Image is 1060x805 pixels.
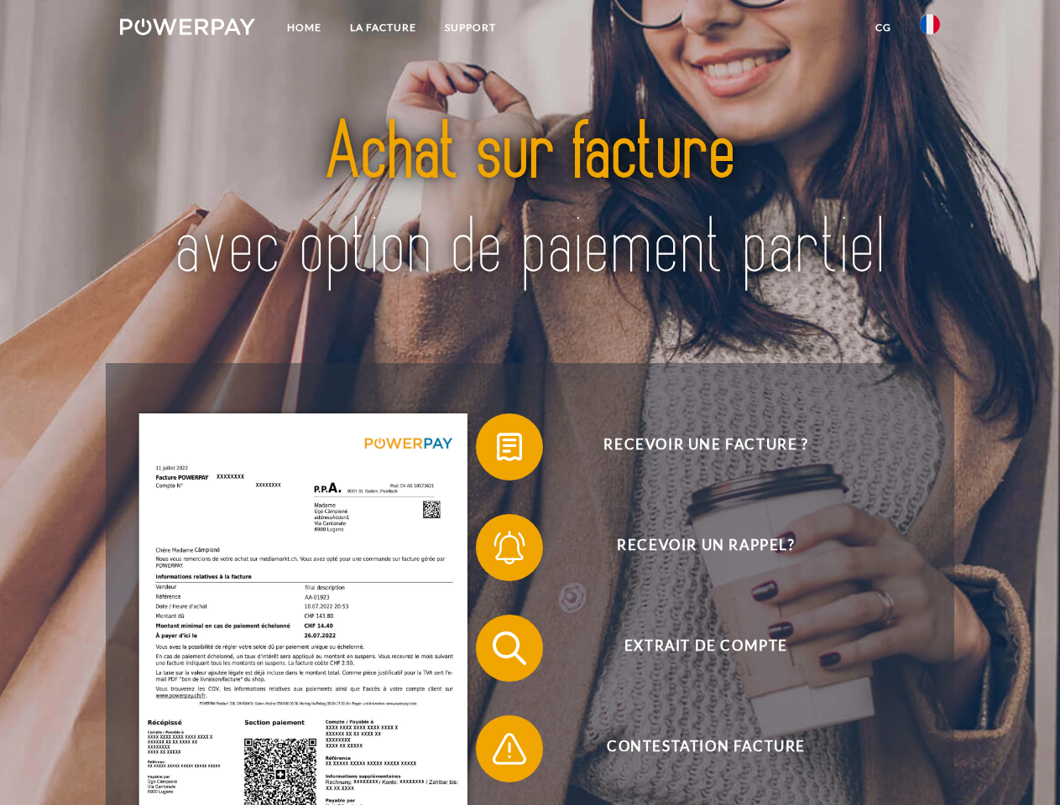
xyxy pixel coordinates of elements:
[488,426,530,468] img: qb_bill.svg
[920,14,940,34] img: fr
[431,13,510,43] a: Support
[336,13,431,43] a: LA FACTURE
[476,413,912,480] button: Recevoir une facture ?
[160,80,900,321] img: title-powerpay_fr.svg
[273,13,336,43] a: Home
[476,715,912,782] button: Contestation Facture
[488,728,530,770] img: qb_warning.svg
[488,527,530,569] img: qb_bell.svg
[500,615,911,682] span: Extrait de compte
[500,715,911,782] span: Contestation Facture
[476,514,912,581] button: Recevoir un rappel?
[861,13,906,43] a: CG
[500,514,911,581] span: Recevoir un rappel?
[476,615,912,682] button: Extrait de compte
[120,18,255,35] img: logo-powerpay-white.svg
[488,627,530,669] img: qb_search.svg
[500,413,911,480] span: Recevoir une facture ?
